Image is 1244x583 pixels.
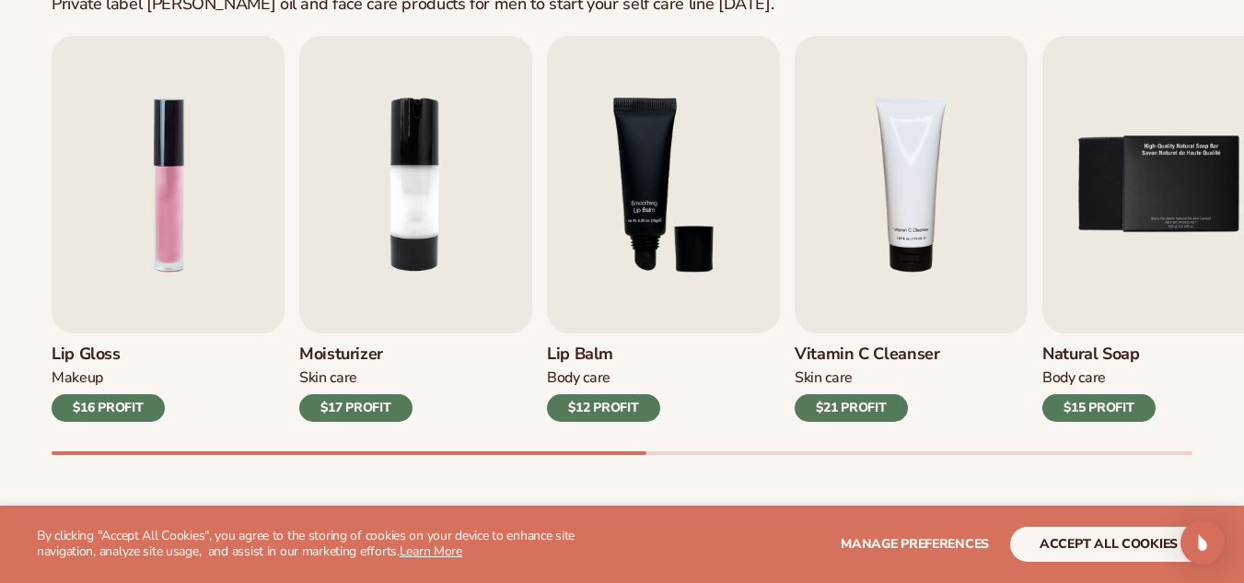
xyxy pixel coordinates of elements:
div: $15 PROFIT [1042,394,1156,422]
a: 2 / 9 [299,36,532,422]
a: 3 / 9 [547,36,780,422]
div: Body Care [1042,368,1156,388]
div: Body Care [547,368,660,388]
h3: Natural Soap [1042,344,1156,365]
div: Open Intercom Messenger [1180,520,1225,565]
h3: Lip Balm [547,344,660,365]
div: Makeup [52,368,165,388]
div: $21 PROFIT [795,394,908,422]
div: Skin Care [795,368,940,388]
a: 4 / 9 [795,36,1028,422]
div: $12 PROFIT [547,394,660,422]
h3: Moisturizer [299,344,413,365]
h3: Lip Gloss [52,344,165,365]
button: accept all cookies [1010,527,1207,562]
div: $17 PROFIT [299,394,413,422]
div: Skin Care [299,368,413,388]
a: Learn More [400,542,462,560]
h3: Vitamin C Cleanser [795,344,940,365]
button: Manage preferences [841,527,989,562]
div: $16 PROFIT [52,394,165,422]
a: 1 / 9 [52,36,285,422]
span: Manage preferences [841,535,989,553]
p: By clicking "Accept All Cookies", you agree to the storing of cookies on your device to enhance s... [37,529,614,560]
